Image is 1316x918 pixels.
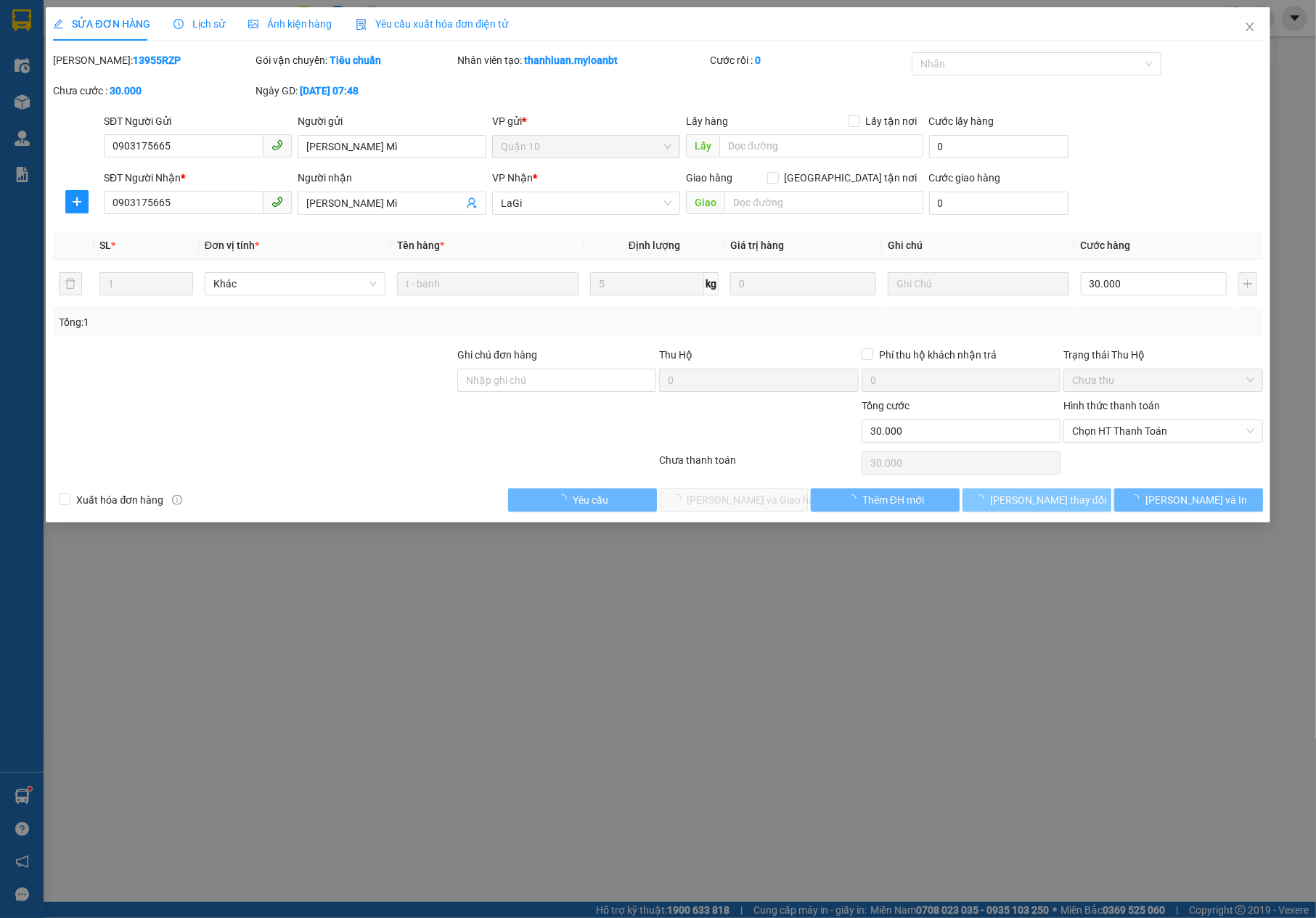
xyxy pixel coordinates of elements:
[1114,488,1263,512] button: [PERSON_NAME] và In
[888,272,1069,295] input: Ghi Chú
[846,494,862,504] span: loading
[501,192,671,214] span: LaGi
[660,488,809,512] button: [PERSON_NAME] và Giao hàng
[205,239,259,251] span: Đơn vị tính
[710,52,909,68] div: Cước rồi :
[704,272,719,295] span: kg
[173,19,184,29] span: clock-circle
[53,52,252,68] div: [PERSON_NAME]:
[298,113,486,129] div: Người gửi
[256,83,454,99] div: Ngày GD:
[298,170,486,186] div: Người nhận
[573,492,608,508] span: Yêu cầu
[492,172,533,184] span: VP Nhận
[248,18,332,30] span: Ảnh kiện hàng
[1063,347,1262,363] div: Trạng thái Thu Hộ
[1238,272,1257,295] button: plus
[658,452,859,478] div: Chưa thanh toán
[1072,420,1254,442] span: Chọn HT Thanh Toán
[629,239,680,251] span: Định lượng
[557,494,573,504] span: loading
[1129,494,1145,504] span: loading
[929,135,1069,158] input: Cước lấy hàng
[811,488,960,512] button: Thêm ĐH mới
[397,239,444,251] span: Tên hàng
[882,231,1075,260] th: Ghi chú
[104,113,292,129] div: SĐT Người Gửi
[1244,21,1256,33] span: close
[501,136,671,157] span: Quận 10
[686,115,728,127] span: Lấy hàng
[356,19,367,30] img: icon
[719,134,923,157] input: Dọc đường
[271,196,283,208] span: phone
[457,369,656,392] input: Ghi chú đơn hàng
[457,349,537,361] label: Ghi chú đơn hàng
[59,314,508,330] div: Tổng: 1
[730,272,876,295] input: 0
[929,192,1069,215] input: Cước giao hàng
[686,191,724,214] span: Giao
[755,54,761,66] b: 0
[110,85,142,97] b: 30.000
[1063,400,1160,411] label: Hình thức thanh toán
[213,273,377,295] span: Khác
[457,52,707,68] div: Nhân viên tạo:
[356,18,509,30] span: Yêu cầu xuất hóa đơn điện tử
[133,54,181,66] b: 13955RZP
[730,239,784,251] span: Giá trị hàng
[70,492,169,508] span: Xuất hóa đơn hàng
[59,272,82,295] button: delete
[53,18,150,30] span: SỬA ĐƠN HÀNG
[99,239,111,251] span: SL
[524,54,618,66] b: thanhluan.myloanbt
[724,191,923,214] input: Dọc đường
[172,495,182,505] span: info-circle
[659,349,692,361] span: Thu Hộ
[53,83,252,99] div: Chưa cước :
[929,172,1001,184] label: Cước giao hàng
[66,196,88,208] span: plus
[1081,239,1131,251] span: Cước hàng
[466,197,478,209] span: user-add
[990,492,1106,508] span: [PERSON_NAME] thay đổi
[1230,7,1270,48] button: Close
[779,170,923,186] span: [GEOGRAPHIC_DATA] tận nơi
[256,52,454,68] div: Gói vận chuyển:
[929,115,994,127] label: Cước lấy hàng
[53,19,63,29] span: edit
[873,347,1002,363] span: Phí thu hộ khách nhận trả
[104,170,292,186] div: SĐT Người Nhận
[963,488,1111,512] button: [PERSON_NAME] thay đổi
[686,134,719,157] span: Lấy
[1145,492,1247,508] span: [PERSON_NAME] và In
[862,400,910,411] span: Tổng cước
[492,113,680,129] div: VP gửi
[508,488,657,512] button: Yêu cầu
[1072,369,1254,391] span: Chưa thu
[173,18,225,30] span: Lịch sử
[686,172,732,184] span: Giao hàng
[65,190,89,213] button: plus
[248,19,258,29] span: picture
[974,494,990,504] span: loading
[860,113,923,129] span: Lấy tận nơi
[271,139,283,151] span: phone
[330,54,381,66] b: Tiêu chuẩn
[862,492,924,508] span: Thêm ĐH mới
[300,85,359,97] b: [DATE] 07:48
[397,272,579,295] input: VD: Bàn, Ghế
